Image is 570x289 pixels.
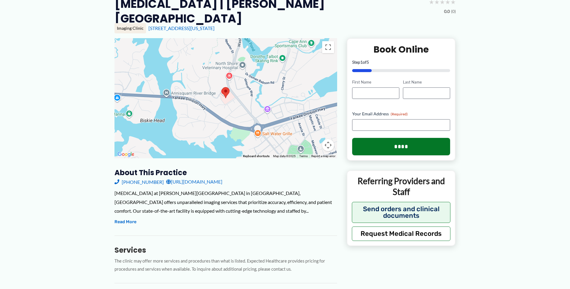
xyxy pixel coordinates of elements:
p: Referring Providers and Staff [352,175,451,197]
button: Read More [114,218,136,226]
span: 5 [367,59,369,65]
h3: About this practice [114,168,337,177]
p: The clinic may offer more services and procedures than what is listed. Expected Healthcare provid... [114,257,337,273]
button: Toggle fullscreen view [322,41,334,53]
a: Report a map error [311,154,335,158]
h2: Book Online [352,44,450,55]
button: Request Medical Records [352,227,451,241]
label: Your Email Address [352,111,450,117]
button: Keyboard shortcuts [243,154,270,158]
div: [MEDICAL_DATA] at [PERSON_NAME][GEOGRAPHIC_DATA] in [GEOGRAPHIC_DATA], [GEOGRAPHIC_DATA] offers u... [114,189,337,215]
a: Open this area in Google Maps (opens a new window) [116,151,136,158]
a: [URL][DOMAIN_NAME] [166,177,222,186]
a: [STREET_ADDRESS][US_STATE] [148,25,215,31]
a: [PHONE_NUMBER] [114,177,164,186]
span: 0.0 [444,8,450,15]
p: Step of [352,60,450,64]
button: Map camera controls [322,139,334,151]
div: Imaging Clinic [114,23,146,33]
button: Send orders and clinical documents [352,202,451,223]
label: First Name [352,79,399,85]
img: Google [116,151,136,158]
h3: Services [114,245,337,255]
span: 1 [360,59,363,65]
span: (Required) [391,112,408,116]
span: (0) [451,8,456,15]
span: Map data ©2025 [273,154,296,158]
a: Terms (opens in new tab) [299,154,308,158]
label: Last Name [403,79,450,85]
